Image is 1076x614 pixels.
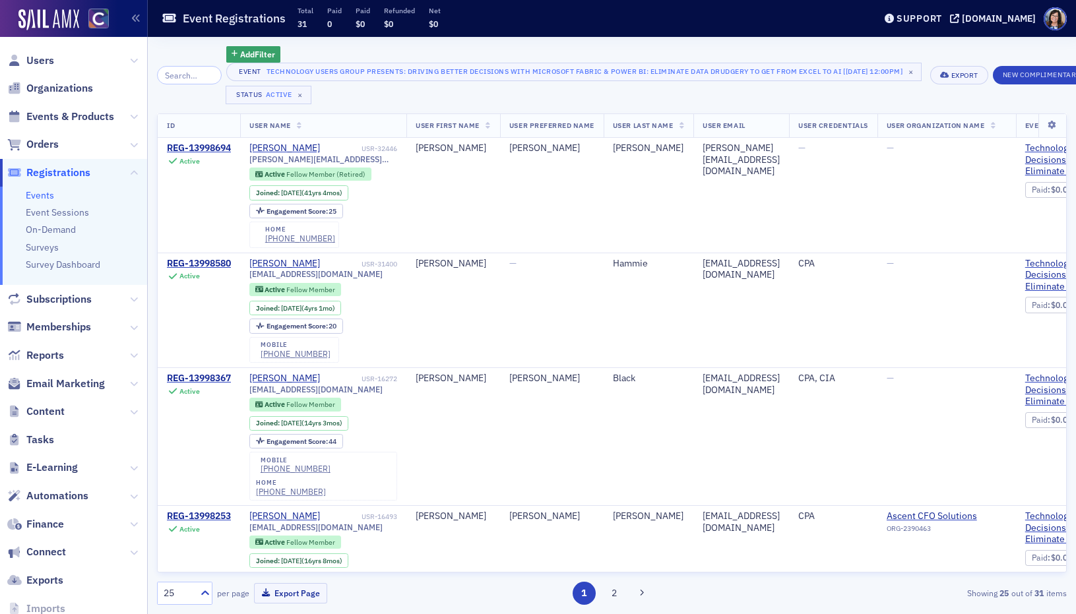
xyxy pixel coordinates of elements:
p: Net [429,6,441,15]
div: [PERSON_NAME] [613,510,684,522]
img: SailAMX [18,9,79,30]
div: (16yrs 8mos) [281,557,342,565]
div: Engagement Score: 25 [249,204,343,218]
h1: Event Registrations [183,11,286,26]
a: Active Fellow Member (Retired) [255,170,365,179]
div: Engagement Score: 29 [249,572,343,586]
div: CPA [798,510,868,522]
a: Exports [7,573,63,588]
p: Total [298,6,313,15]
span: Fellow Member [286,537,335,547]
span: $0 [429,18,438,29]
span: User Last Name [613,121,673,130]
a: Paid [1032,415,1048,425]
p: Refunded [384,6,415,15]
div: [PERSON_NAME] [509,142,594,154]
span: [EMAIL_ADDRESS][DOMAIN_NAME] [249,269,383,279]
div: Active [179,387,200,396]
div: [PHONE_NUMBER] [261,349,331,359]
span: : [1032,415,1052,425]
a: Paid [1032,553,1048,563]
div: Active [179,525,200,534]
span: Content [26,404,65,419]
a: [PERSON_NAME] [249,510,320,522]
span: Exports [26,573,63,588]
a: [PHONE_NUMBER] [265,233,335,243]
span: — [887,372,894,384]
a: [PERSON_NAME] [249,373,320,384]
div: [EMAIL_ADDRESS][DOMAIN_NAME] [703,510,780,534]
span: : [1032,185,1052,195]
button: Export [930,66,988,84]
span: Tasks [26,433,54,447]
div: [PERSON_NAME] [613,142,684,154]
span: Joined : [256,189,281,197]
div: mobile [261,341,331,349]
a: [PERSON_NAME] [249,258,320,270]
span: E-Learning [26,460,78,475]
div: [PERSON_NAME] [509,510,594,522]
button: StatusActive× [226,86,311,104]
span: Connect [26,545,66,559]
div: mobile [261,456,331,464]
a: Email Marketing [7,377,105,391]
a: Registrations [7,166,90,180]
span: $0.00 [1051,185,1072,195]
div: Active [179,272,200,280]
span: Events & Products [26,109,114,124]
span: Finance [26,517,64,532]
div: home [256,479,326,487]
label: per page [217,587,249,599]
div: Active: Active: Fellow Member [249,283,341,296]
span: ID [167,121,175,130]
div: Showing out of items [773,587,1067,599]
div: Export [951,72,978,79]
span: Ascent CFO Solutions [887,510,1007,522]
a: On-Demand [26,224,76,235]
div: [PHONE_NUMBER] [256,487,326,497]
span: Reports [26,348,64,363]
span: $0 [384,18,393,29]
div: 25 [164,586,193,600]
span: : [1032,300,1052,310]
p: Paid [356,6,370,15]
span: Active [265,400,286,409]
span: [PERSON_NAME][EMAIL_ADDRESS][DOMAIN_NAME] [249,154,397,164]
span: Add Filter [240,48,275,60]
div: Black [613,373,684,384]
div: CPA, CIA [798,373,868,384]
a: Paid [1032,185,1048,195]
span: Joined : [256,304,281,313]
span: Automations [26,489,88,503]
div: Joined: 2011-04-30 00:00:00 [249,416,348,431]
div: REG-13998694 [167,142,231,154]
a: Surveys [26,241,59,253]
span: Active [265,537,286,547]
span: [DATE] [281,556,301,565]
span: Joined : [256,557,281,565]
span: Subscriptions [26,292,92,307]
span: Registrations [26,166,90,180]
div: USR-32446 [323,144,398,153]
div: (14yrs 3mos) [281,419,342,427]
span: — [887,142,894,154]
a: Reports [7,348,64,363]
button: 1 [573,582,596,605]
span: $0 [356,18,365,29]
input: Search… [157,66,222,84]
span: Engagement Score : [267,206,329,216]
div: Hammie [613,258,684,270]
span: $0.00 [1051,300,1072,310]
a: Connect [7,545,66,559]
span: [EMAIL_ADDRESS][DOMAIN_NAME] [249,522,383,532]
div: Engagement Score: 44 [249,434,343,448]
a: [PHONE_NUMBER] [261,464,331,474]
span: 0 [327,18,332,29]
span: [DATE] [281,418,301,427]
div: [PERSON_NAME] [416,258,491,270]
span: : [1032,553,1052,563]
div: REG-13998253 [167,510,231,522]
span: $0.00 [1051,415,1072,425]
